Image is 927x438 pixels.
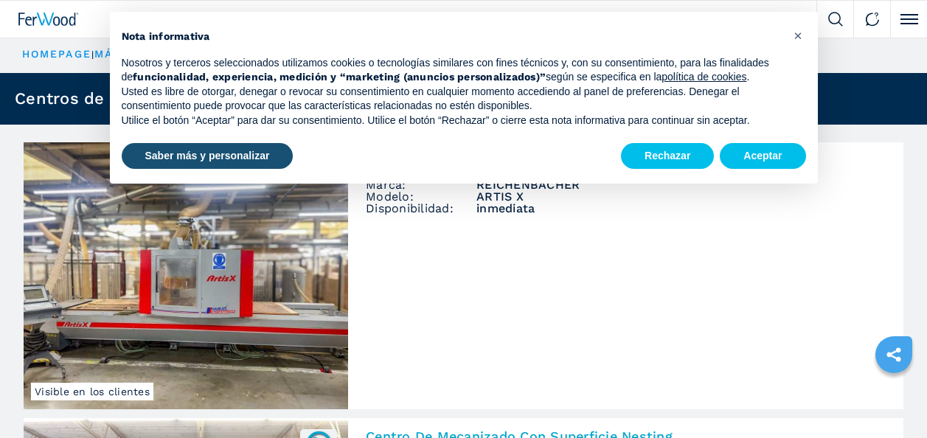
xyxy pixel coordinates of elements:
[864,372,916,427] iframe: Chat
[15,91,412,107] h1: Centros de Mecanizado CNC con Mesas de Vacío
[794,27,802,44] span: ×
[18,13,79,26] img: Ferwood
[787,24,810,47] button: Cerrar esta nota informativa
[366,203,476,215] span: Disponibilidad:
[828,12,843,27] img: Search
[476,191,886,203] h3: ARTIS X
[133,71,546,83] strong: funcionalidad, experiencia, medición y “marketing (anuncios personalizados)”
[890,1,927,38] button: Click to toggle menu
[24,142,348,409] img: Centro De Mecanizado Con Superficie Nesting REICHENBACHER ARTIS X
[122,114,782,128] p: Utilice el botón “Aceptar” para dar su consentimiento. Utilice el botón “Rechazar” o cierre esta ...
[476,203,886,215] span: inmediata
[31,383,153,400] span: Visible en los clientes
[366,191,476,203] span: Modelo:
[94,48,161,60] a: máquinas
[875,336,912,373] a: sharethis
[662,71,746,83] a: política de cookies
[122,29,782,44] h2: Nota informativa
[122,56,782,85] p: Nosotros y terceros seleccionados utilizamos cookies o tecnologías similares con fines técnicos y...
[720,143,805,170] button: Aceptar
[122,85,782,114] p: Usted es libre de otorgar, denegar o revocar su consentimiento en cualquier momento accediendo al...
[91,49,94,60] span: |
[24,142,903,409] a: Centro De Mecanizado Con Superficie Nesting REICHENBACHER ARTIS XVisible en los clientes008048Cen...
[122,143,294,170] button: Saber más y personalizar
[865,12,880,27] img: Contact us
[22,48,91,60] a: HOMEPAGE
[621,143,714,170] button: Rechazar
